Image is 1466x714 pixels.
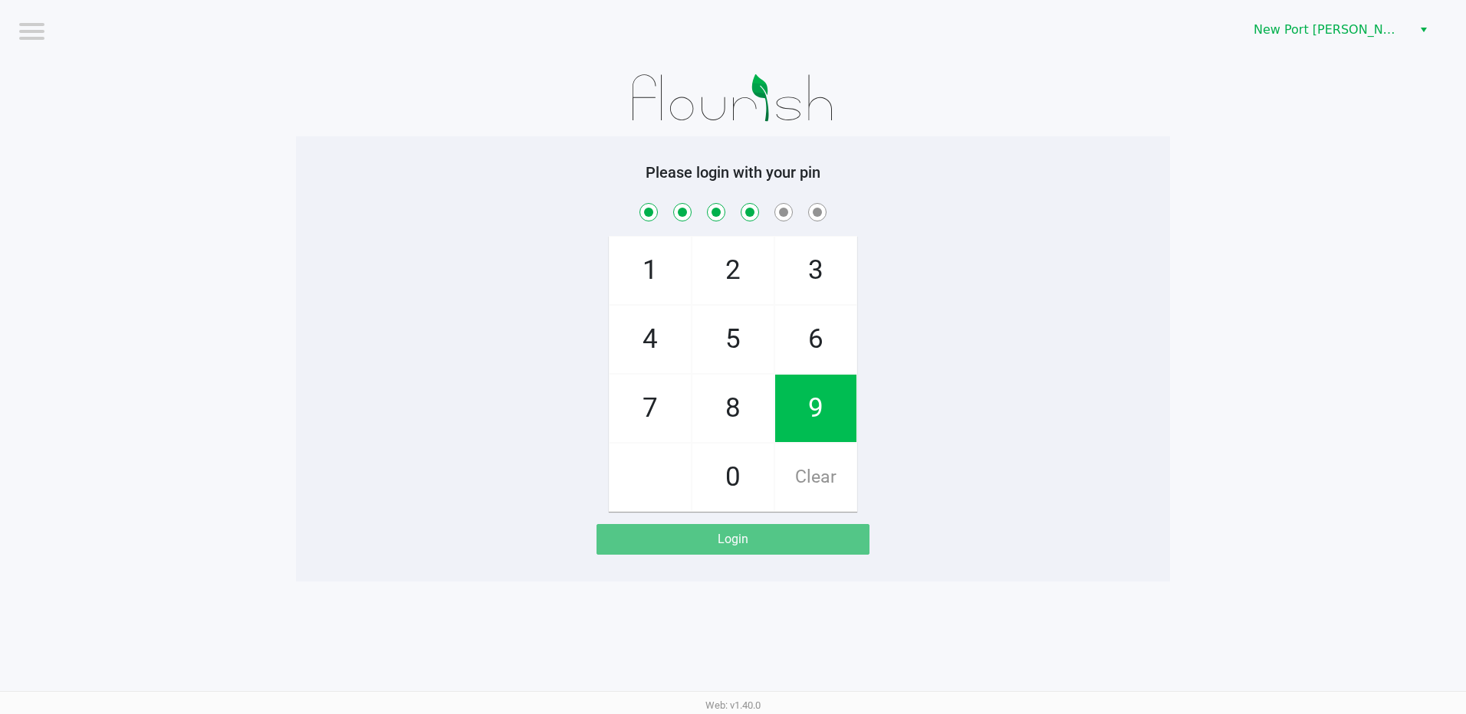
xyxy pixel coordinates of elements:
[307,163,1159,182] h5: Please login with your pin
[610,237,691,304] span: 1
[775,306,856,373] span: 6
[610,375,691,442] span: 7
[705,699,761,711] span: Web: v1.40.0
[692,306,774,373] span: 5
[692,237,774,304] span: 2
[1254,21,1403,39] span: New Port [PERSON_NAME]
[692,375,774,442] span: 8
[692,444,774,511] span: 0
[775,444,856,511] span: Clear
[610,306,691,373] span: 4
[775,375,856,442] span: 9
[775,237,856,304] span: 3
[1412,16,1435,44] button: Select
